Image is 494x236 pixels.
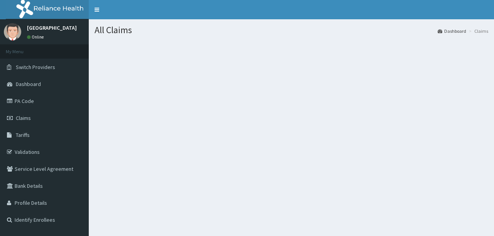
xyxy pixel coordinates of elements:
[27,34,46,40] a: Online
[95,25,488,35] h1: All Claims
[16,64,55,71] span: Switch Providers
[16,115,31,121] span: Claims
[438,28,466,34] a: Dashboard
[4,23,21,40] img: User Image
[16,81,41,88] span: Dashboard
[467,28,488,34] li: Claims
[27,25,77,30] p: [GEOGRAPHIC_DATA]
[16,131,30,138] span: Tariffs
